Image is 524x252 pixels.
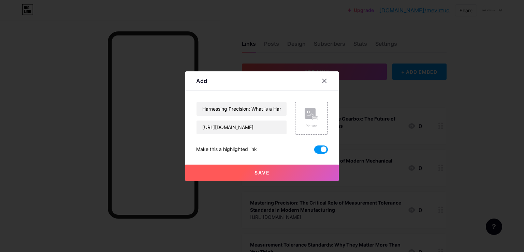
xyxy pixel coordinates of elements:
[196,121,287,134] input: URL
[196,77,207,85] div: Add
[185,165,339,181] button: Save
[196,145,257,154] div: Make this a highlighted link
[254,170,270,176] span: Save
[196,102,287,116] input: Title
[305,123,318,128] div: Picture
